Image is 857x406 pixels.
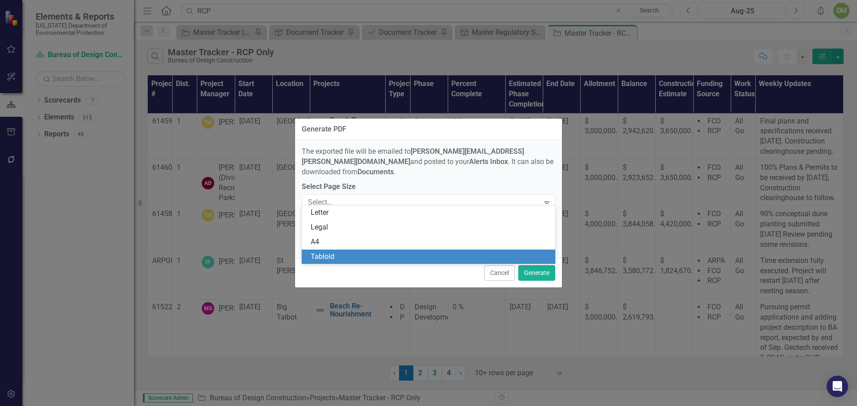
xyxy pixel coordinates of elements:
[311,252,550,262] div: Tabloid
[358,168,394,176] strong: Documents
[302,147,553,176] span: The exported file will be emailed to and posted to your . It can also be downloaded from .
[484,265,515,281] button: Cancel
[469,157,508,166] strong: Alerts Inbox
[302,182,555,192] label: Select Page Size
[827,376,848,397] div: Open Intercom Messenger
[311,208,550,218] div: Letter
[311,237,550,247] div: A4
[311,222,550,233] div: Legal
[518,265,555,281] button: Generate
[302,147,524,166] strong: [PERSON_NAME][EMAIL_ADDRESS][PERSON_NAME][DOMAIN_NAME]
[302,125,346,133] div: Generate PDF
